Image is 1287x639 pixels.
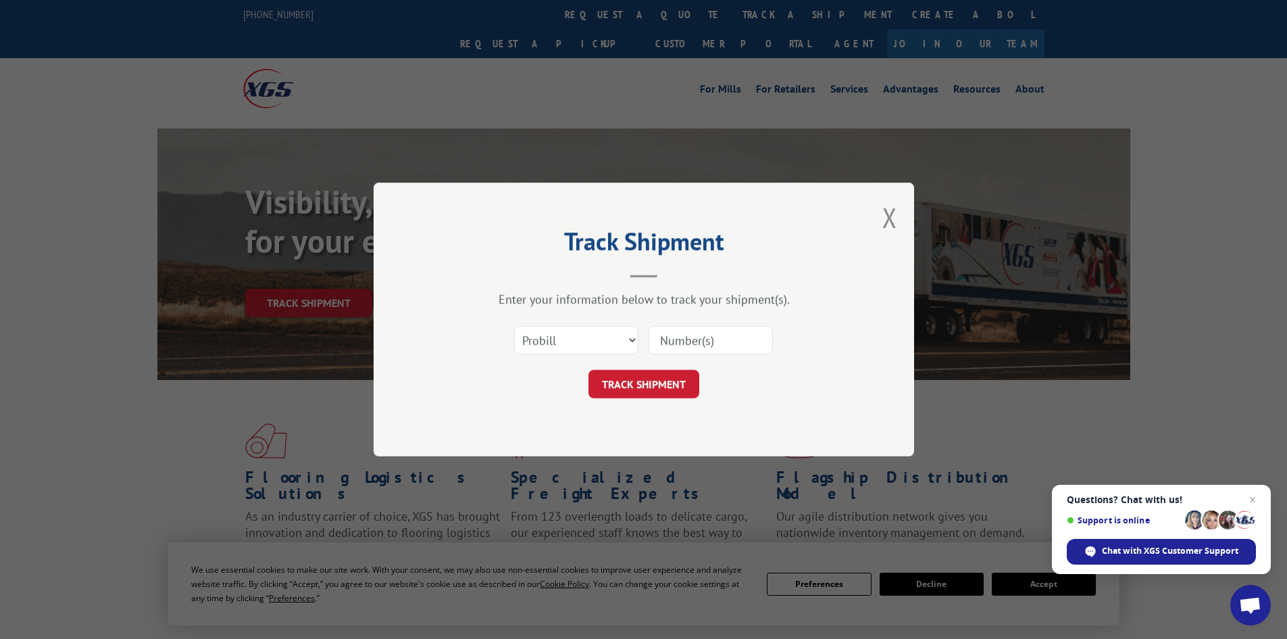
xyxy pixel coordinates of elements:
[649,326,773,354] input: Number(s)
[1067,494,1256,505] span: Questions? Chat with us!
[1067,515,1180,525] span: Support is online
[588,370,699,398] button: TRACK SHIPMENT
[1102,545,1238,557] span: Chat with XGS Customer Support
[1230,585,1271,625] a: Open chat
[882,199,897,235] button: Close modal
[441,291,847,307] div: Enter your information below to track your shipment(s).
[1067,539,1256,565] span: Chat with XGS Customer Support
[441,232,847,258] h2: Track Shipment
